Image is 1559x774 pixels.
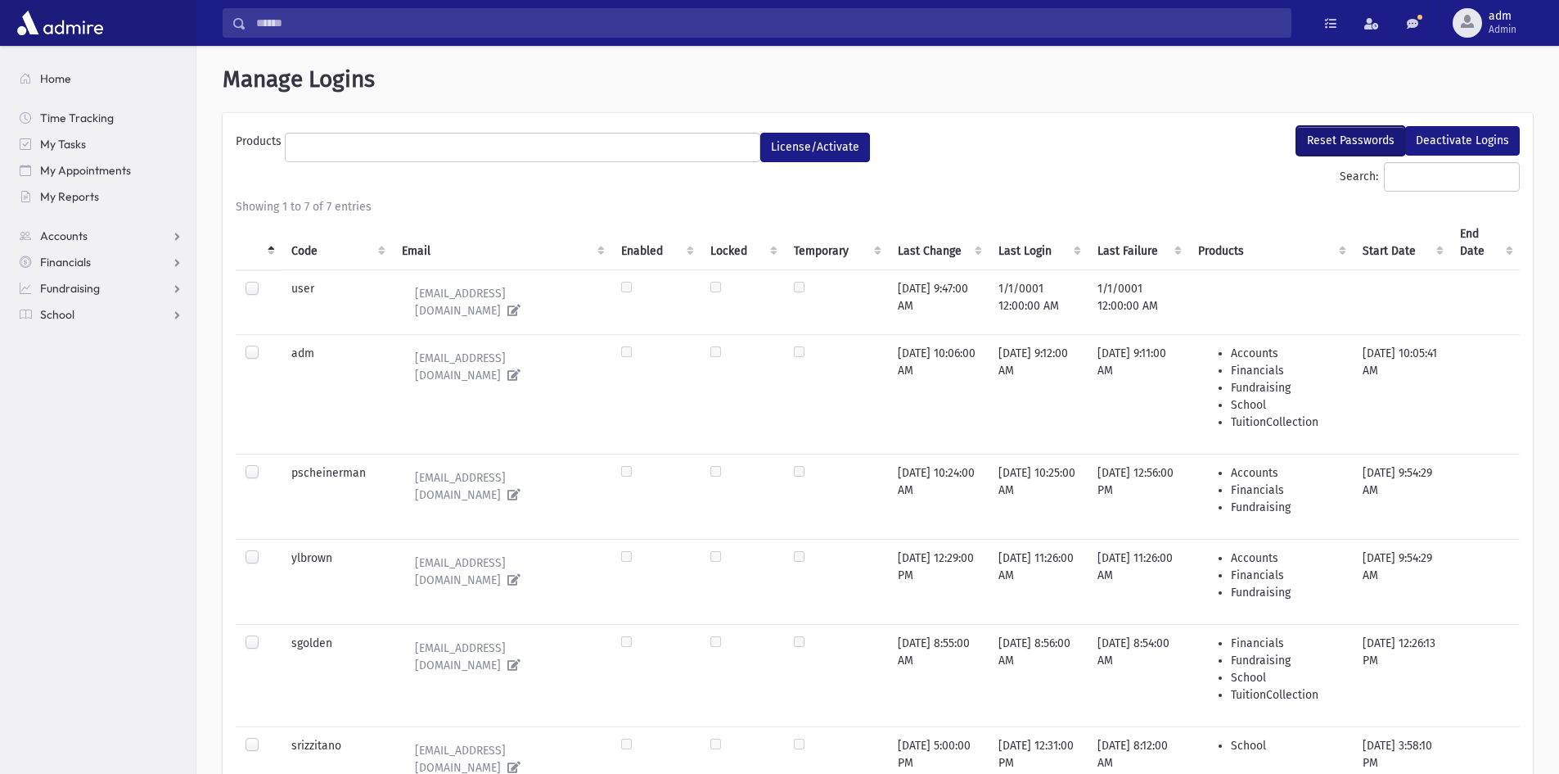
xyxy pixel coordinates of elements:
[1231,669,1343,686] li: School
[1450,215,1520,270] th: End Date : activate to sort column ascending
[40,255,91,269] span: Financials
[7,249,196,275] a: Financials
[7,275,196,301] a: Fundraising
[7,301,196,328] a: School
[40,163,131,178] span: My Appointments
[888,539,988,624] td: [DATE] 12:29:00 PM
[1231,550,1343,567] li: Accounts
[1489,23,1516,36] span: Admin
[888,269,988,334] td: [DATE] 9:47:00 AM
[1231,414,1343,431] li: TuitionCollection
[7,183,196,210] a: My Reports
[1231,396,1343,414] li: School
[392,215,611,270] th: Email : activate to sort column ascending
[402,345,601,389] a: [EMAIL_ADDRESS][DOMAIN_NAME]
[1340,162,1520,192] label: Search:
[888,454,988,539] td: [DATE] 10:24:00 AM
[282,454,392,539] td: pscheinerman
[1231,482,1343,499] li: Financials
[1231,499,1343,516] li: Fundraising
[7,105,196,131] a: Time Tracking
[1353,454,1451,539] td: [DATE] 9:54:29 AM
[1088,454,1188,539] td: [DATE] 12:56:00 PM
[1231,584,1343,601] li: Fundraising
[1353,215,1451,270] th: Start Date : activate to sort column ascending
[40,137,86,152] span: My Tasks
[40,229,88,243] span: Accounts
[1353,539,1451,624] td: [DATE] 9:54:29 AM
[1353,624,1451,726] td: [DATE] 12:26:13 PM
[40,307,74,322] span: School
[1231,345,1343,362] li: Accounts
[1231,464,1343,482] li: Accounts
[1384,162,1520,192] input: Search:
[282,624,392,726] td: sgolden
[1296,126,1405,156] button: Reset Passwords
[7,131,196,157] a: My Tasks
[13,7,107,39] img: AdmirePro
[402,550,601,594] a: [EMAIL_ADDRESS][DOMAIN_NAME]
[236,198,1520,215] div: Showing 1 to 7 of 7 entries
[236,215,282,270] th: : activate to sort column descending
[282,269,392,334] td: user
[888,334,988,454] td: [DATE] 10:06:00 AM
[784,215,889,270] th: Temporary : activate to sort column ascending
[1231,635,1343,652] li: Financials
[1231,362,1343,379] li: Financials
[989,334,1088,454] td: [DATE] 9:12:00 AM
[1353,334,1451,454] td: [DATE] 10:05:41 AM
[40,281,100,296] span: Fundraising
[989,624,1088,726] td: [DATE] 8:56:00 AM
[236,133,285,156] label: Products
[1231,567,1343,584] li: Financials
[40,71,71,86] span: Home
[40,189,99,204] span: My Reports
[282,334,392,454] td: adm
[1231,686,1343,704] li: TuitionCollection
[282,539,392,624] td: ylbrown
[760,133,870,162] button: License/Activate
[1088,215,1188,270] th: Last Failure : activate to sort column ascending
[611,215,701,270] th: Enabled : activate to sort column ascending
[40,111,114,125] span: Time Tracking
[7,157,196,183] a: My Appointments
[7,223,196,249] a: Accounts
[246,8,1291,38] input: Search
[402,635,601,679] a: [EMAIL_ADDRESS][DOMAIN_NAME]
[989,539,1088,624] td: [DATE] 11:26:00 AM
[989,454,1088,539] td: [DATE] 10:25:00 AM
[402,280,601,324] a: [EMAIL_ADDRESS][DOMAIN_NAME]
[1088,624,1188,726] td: [DATE] 8:54:00 AM
[888,624,988,726] td: [DATE] 8:55:00 AM
[1489,10,1516,23] span: adm
[1088,539,1188,624] td: [DATE] 11:26:00 AM
[1231,652,1343,669] li: Fundraising
[888,215,988,270] th: Last Change : activate to sort column ascending
[989,215,1088,270] th: Last Login : activate to sort column ascending
[1088,269,1188,334] td: 1/1/0001 12:00:00 AM
[1405,126,1520,156] button: Deactivate Logins
[1188,215,1353,270] th: Products : activate to sort column ascending
[701,215,784,270] th: Locked : activate to sort column ascending
[223,66,1533,93] h1: Manage Logins
[282,215,392,270] th: Code : activate to sort column ascending
[1231,737,1343,754] li: School
[1231,379,1343,396] li: Fundraising
[989,269,1088,334] td: 1/1/0001 12:00:00 AM
[7,66,196,92] a: Home
[402,464,601,509] a: [EMAIL_ADDRESS][DOMAIN_NAME]
[1088,334,1188,454] td: [DATE] 9:11:00 AM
